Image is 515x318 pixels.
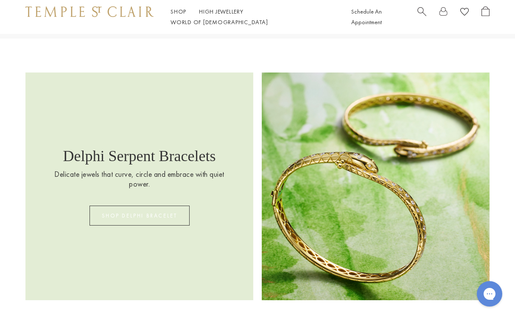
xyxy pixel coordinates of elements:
[481,6,490,28] a: Open Shopping Bag
[199,8,244,15] a: High JewelleryHigh Jewellery
[63,147,216,169] p: Delphi Serpent Bracelets
[171,18,268,26] a: World of [DEMOGRAPHIC_DATA]World of [DEMOGRAPHIC_DATA]
[351,8,382,26] a: Schedule An Appointment
[171,8,186,15] a: ShopShop
[460,6,469,20] a: View Wishlist
[417,6,426,28] a: Search
[44,169,235,189] p: Delicate jewels that curve, circle and embrace with quiet power.
[90,206,190,226] a: SHOP DELPHI BRACELET
[473,278,507,310] iframe: Gorgias live chat messenger
[171,6,332,28] nav: Main navigation
[25,6,154,17] img: Temple St. Clair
